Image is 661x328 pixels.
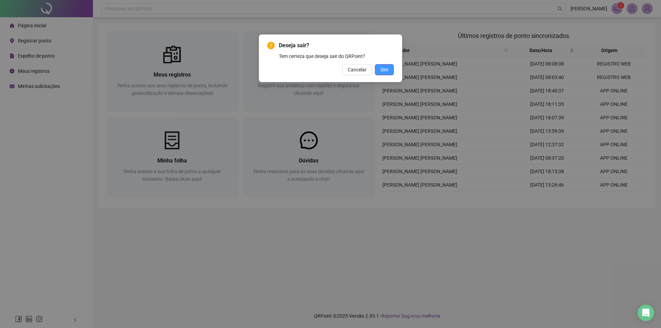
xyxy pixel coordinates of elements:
span: Cancelar [348,66,367,73]
div: Open Intercom Messenger [638,305,654,321]
span: Deseja sair? [279,41,394,50]
span: exclamation-circle [267,42,275,49]
div: Tem certeza que deseja sair do QRPoint? [279,52,394,60]
button: Sim [375,64,394,75]
span: Sim [380,66,388,73]
button: Cancelar [342,64,372,75]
